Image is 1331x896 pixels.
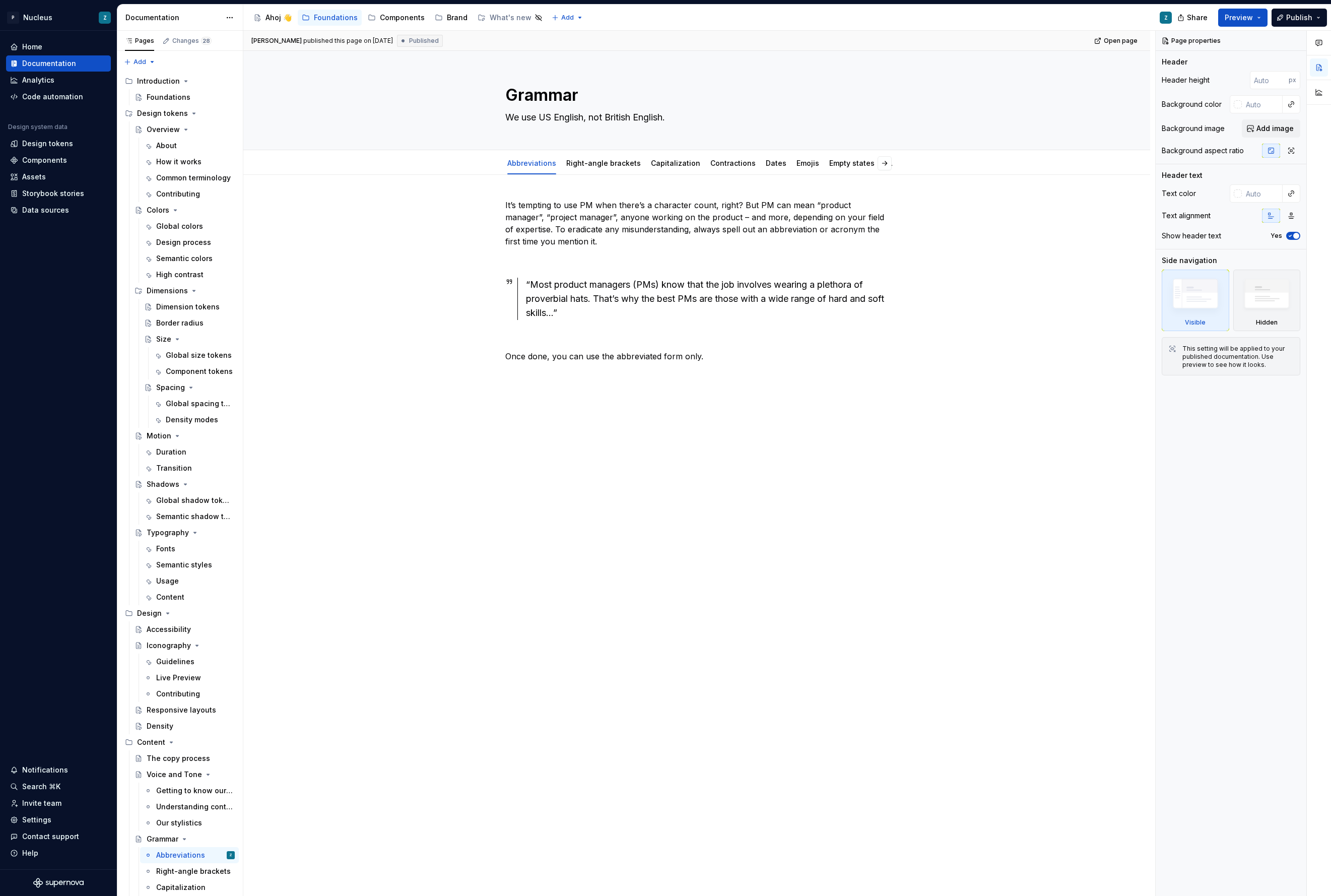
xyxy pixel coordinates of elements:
[140,299,239,315] a: Dimension tokens
[6,828,111,845] button: Contact support
[130,766,239,783] a: Voice and Tone
[22,92,83,102] div: Code automation
[22,782,60,792] div: Search ⌘K
[303,37,393,45] div: published this page on [DATE]
[156,802,233,812] div: Understanding context
[6,152,111,168] a: Components
[1272,9,1327,27] button: Publish
[130,525,239,541] a: Typography
[121,73,239,89] div: Introduction
[147,205,169,215] div: Colors
[147,834,178,844] div: Grammar
[156,560,212,570] div: Semantic styles
[130,476,239,492] a: Shadows
[137,737,165,747] div: Content
[140,250,239,267] a: Semantic colors
[881,152,920,173] div: Numbers
[249,8,547,28] div: Page tree
[140,670,239,686] a: Live Preview
[1289,76,1296,84] p: px
[298,10,362,26] a: Foundations
[526,278,888,320] div: “Most product managers (PMs) know that the job involves wearing a plethora of proverbial hats. Th...
[156,447,186,457] div: Duration
[156,253,213,264] div: Semantic colors
[1162,211,1211,221] div: Text alignment
[130,702,239,718] a: Responsive layouts
[130,831,239,847] a: Grammar
[1164,14,1168,22] div: Z
[140,186,239,202] a: Contributing
[1162,146,1244,156] div: Background aspect ratio
[140,379,239,396] a: Spacing
[447,13,468,23] div: Brand
[22,831,79,842] div: Contact support
[561,14,574,22] span: Add
[103,14,107,22] div: Z
[1242,184,1283,203] input: Auto
[130,202,239,218] a: Colors
[156,786,233,796] div: Getting to know our voice
[140,815,239,831] a: Our stylistics
[22,188,84,199] div: Storybook stories
[156,318,204,328] div: Border radius
[22,815,51,825] div: Settings
[1242,119,1300,138] button: Add image
[6,169,111,185] a: Assets
[22,798,61,808] div: Invite team
[1182,345,1294,369] div: This setting will be applied to your published documentation. Use preview to see how it looks.
[140,799,239,815] a: Understanding context
[762,152,790,173] div: Dates
[140,492,239,508] a: Global shadow tokens
[6,202,111,218] a: Data sources
[22,139,73,149] div: Design tokens
[147,92,190,102] div: Foundations
[505,350,888,362] p: Once done, you can use the abbreviated form only.
[156,463,192,473] div: Transition
[22,848,38,858] div: Help
[147,286,188,296] div: Dimensions
[140,589,239,605] a: Content
[6,136,111,152] a: Design tokens
[1225,13,1253,23] span: Preview
[22,58,76,69] div: Documentation
[7,12,19,24] div: P
[503,109,886,125] textarea: We use US English, not British English.
[140,879,239,895] a: Capitalization
[140,444,239,460] a: Duration
[150,396,239,412] a: Global spacing tokens
[121,605,239,621] div: Design
[8,123,68,131] div: Design system data
[121,55,159,69] button: Add
[6,39,111,55] a: Home
[140,331,239,347] a: Size
[156,270,204,280] div: High contrast
[156,657,194,667] div: Guidelines
[130,750,239,766] a: The copy process
[503,152,560,173] div: Abbreviations
[130,621,239,637] a: Accessibility
[710,159,756,167] a: Contractions
[22,42,42,52] div: Home
[130,718,239,734] a: Density
[6,812,111,828] a: Settings
[125,37,154,45] div: Pages
[1233,270,1301,331] div: Hidden
[380,13,425,23] div: Components
[1091,34,1142,48] a: Open page
[140,557,239,573] a: Semantic styles
[409,37,439,45] span: Published
[156,544,175,554] div: Fonts
[1242,95,1283,113] input: Auto
[474,10,547,26] a: What's new
[706,152,760,173] div: Contractions
[156,882,206,892] div: Capitalization
[6,185,111,202] a: Storybook stories
[147,770,202,780] div: Voice and Tone
[6,72,111,88] a: Analytics
[431,10,472,26] a: Brand
[156,237,211,247] div: Design process
[829,159,875,167] a: Empty states
[156,850,205,860] div: Abbreviations
[121,734,239,750] div: Content
[1162,188,1196,199] div: Text color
